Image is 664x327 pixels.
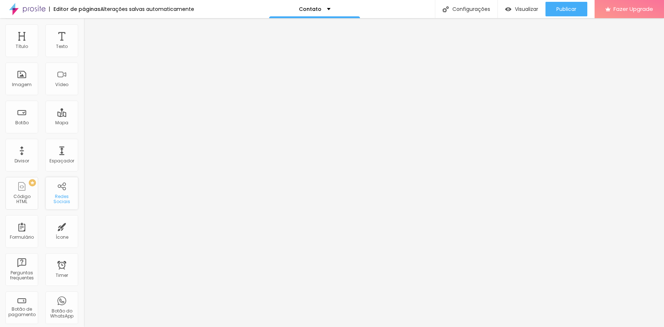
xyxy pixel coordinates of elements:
[7,270,36,281] div: Perguntas frequentes
[545,2,587,16] button: Publicar
[49,7,100,12] div: Editor de páginas
[556,6,576,12] span: Publicar
[15,120,29,125] div: Botão
[49,158,74,163] div: Espaçador
[10,235,34,240] div: Formulário
[55,120,68,125] div: Mapa
[16,44,28,49] div: Título
[299,7,321,12] p: Contato
[515,6,538,12] span: Visualizar
[84,18,664,327] iframe: Editor
[12,82,32,87] div: Imagem
[47,194,76,205] div: Redes Sociais
[498,2,545,16] button: Visualizar
[56,44,68,49] div: Texto
[505,6,511,12] img: view-1.svg
[443,6,449,12] img: Icone
[100,7,194,12] div: Alterações salvas automaticamente
[7,307,36,317] div: Botão de pagamento
[7,194,36,205] div: Código HTML
[56,235,68,240] div: Ícone
[47,308,76,319] div: Botão do WhatsApp
[56,273,68,278] div: Timer
[15,158,29,163] div: Divisor
[55,82,68,87] div: Vídeo
[613,6,653,12] span: Fazer Upgrade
